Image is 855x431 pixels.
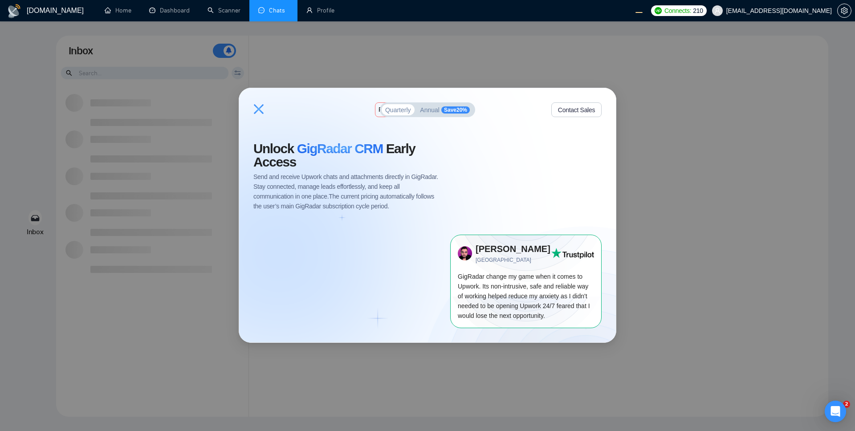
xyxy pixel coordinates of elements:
[149,7,190,14] a: dashboardDashboard
[420,107,440,113] span: Annual
[458,246,472,260] img: 73x73.png
[825,401,846,422] div: Open Intercom Messenger
[253,142,440,169] span: Unlock Early Access
[416,104,473,115] button: AnnualSave20%
[551,248,594,259] img: Trust Pilot
[105,7,131,14] a: homeHome
[837,7,851,14] a: setting
[476,256,551,265] span: [GEOGRAPHIC_DATA]
[297,141,383,156] span: GigRadar CRM
[551,102,602,117] button: Contact Sales
[258,7,289,14] a: messageChats
[655,7,662,14] img: upwork-logo.png
[382,104,415,115] button: Quarterly
[385,107,411,113] span: Quarterly
[476,244,550,254] strong: [PERSON_NAME]
[458,273,590,320] span: GigRadar change my game when it comes to Upwork. Its non-intrusive, safe and reliable way of work...
[208,7,240,14] a: searchScanner
[306,7,334,14] a: userProfile
[441,106,470,114] span: Save 20 %
[843,401,850,408] span: 2
[7,4,21,18] img: logo
[664,6,691,16] span: Connects:
[714,8,721,14] span: user
[379,107,403,113] span: Free Trial
[693,6,703,16] span: 210
[253,172,440,211] span: Send and receive Upwork chats and attachments directly in GigRadar. Stay connected, manage leads ...
[837,4,851,18] button: setting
